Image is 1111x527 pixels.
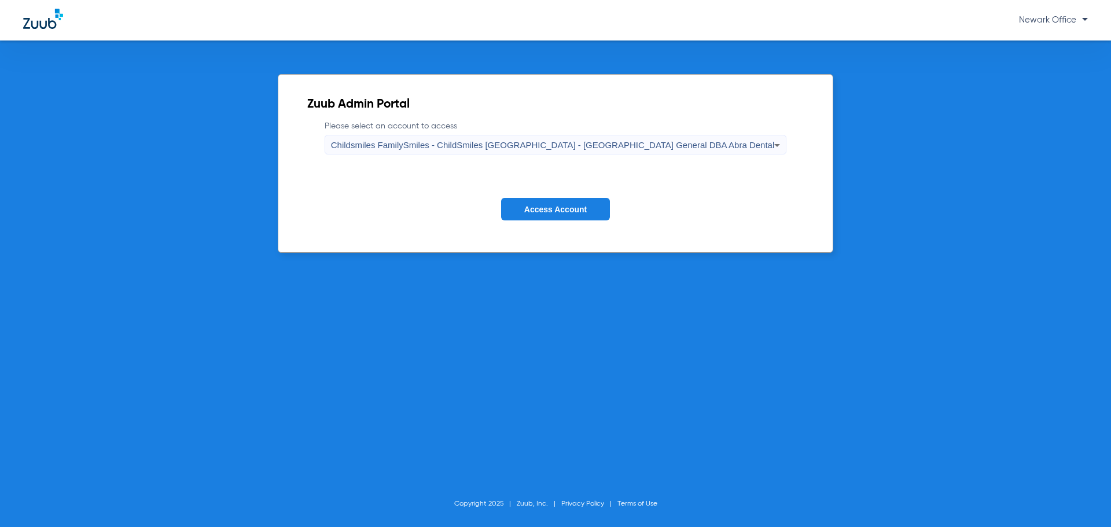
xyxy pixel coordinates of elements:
h2: Zuub Admin Portal [307,99,804,110]
button: Access Account [501,198,610,220]
span: Childsmiles FamilySmiles - ChildSmiles [GEOGRAPHIC_DATA] - [GEOGRAPHIC_DATA] General DBA Abra Dental [331,140,775,150]
a: Privacy Policy [561,500,604,507]
li: Copyright 2025 [454,498,517,510]
img: Zuub Logo [23,9,63,29]
li: Zuub, Inc. [517,498,561,510]
span: Newark Office [1019,16,1088,24]
span: Access Account [524,205,587,214]
a: Terms of Use [617,500,657,507]
label: Please select an account to access [325,120,787,154]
